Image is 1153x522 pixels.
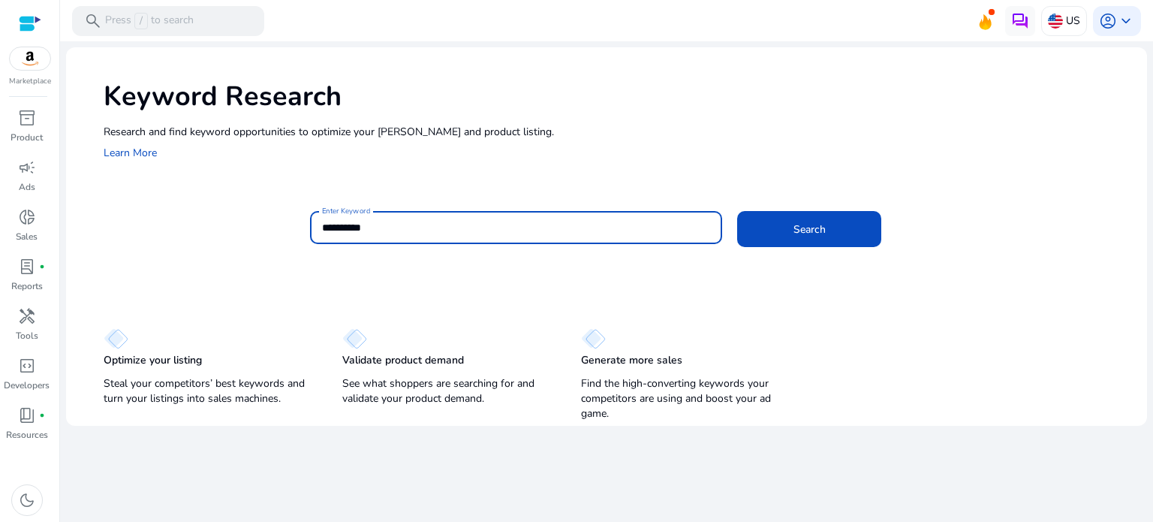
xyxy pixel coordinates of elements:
p: Validate product demand [342,353,464,368]
p: US [1066,8,1080,34]
span: dark_mode [18,491,36,509]
span: fiber_manual_record [39,412,45,418]
p: Resources [6,428,48,442]
img: amazon.svg [10,47,50,70]
span: campaign [18,158,36,177]
p: Tools [16,329,38,342]
span: lab_profile [18,258,36,276]
img: diamond.svg [104,328,128,349]
img: diamond.svg [342,328,367,349]
span: keyboard_arrow_down [1117,12,1135,30]
p: Press to search [105,13,194,29]
p: Steal your competitors’ best keywords and turn your listings into sales machines. [104,376,312,406]
img: diamond.svg [581,328,606,349]
span: handyman [18,307,36,325]
span: Search [793,222,826,237]
h1: Keyword Research [104,80,1132,113]
p: Ads [19,180,35,194]
span: code_blocks [18,357,36,375]
p: Developers [4,379,50,392]
p: Sales [16,230,38,243]
span: inventory_2 [18,109,36,127]
span: book_4 [18,406,36,424]
p: Research and find keyword opportunities to optimize your [PERSON_NAME] and product listing. [104,124,1132,140]
p: Marketplace [9,76,51,87]
p: See what shoppers are searching for and validate your product demand. [342,376,551,406]
p: Reports [11,279,43,293]
img: us.svg [1048,14,1063,29]
span: donut_small [18,208,36,226]
p: Optimize your listing [104,353,202,368]
a: Learn More [104,146,157,160]
p: Find the high-converting keywords your competitors are using and boost your ad game. [581,376,790,421]
button: Search [737,211,881,247]
p: Generate more sales [581,353,682,368]
mat-label: Enter Keyword [322,206,370,216]
span: account_circle [1099,12,1117,30]
span: search [84,12,102,30]
span: / [134,13,148,29]
p: Product [11,131,43,144]
span: fiber_manual_record [39,264,45,270]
